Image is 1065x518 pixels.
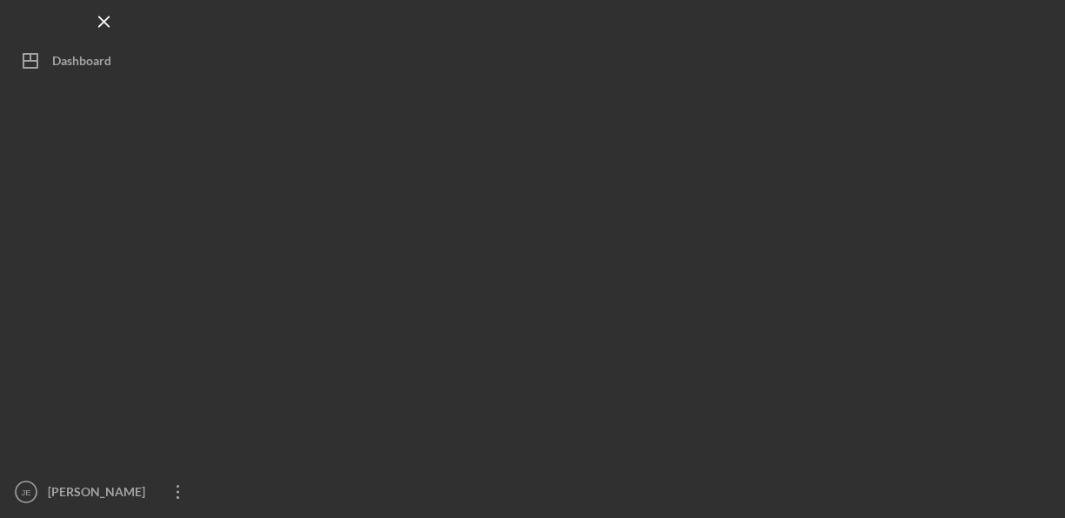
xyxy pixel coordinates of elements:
[43,475,156,514] div: [PERSON_NAME]
[9,475,200,509] button: JE[PERSON_NAME]
[9,43,200,78] button: Dashboard
[21,488,30,497] text: JE
[52,43,111,83] div: Dashboard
